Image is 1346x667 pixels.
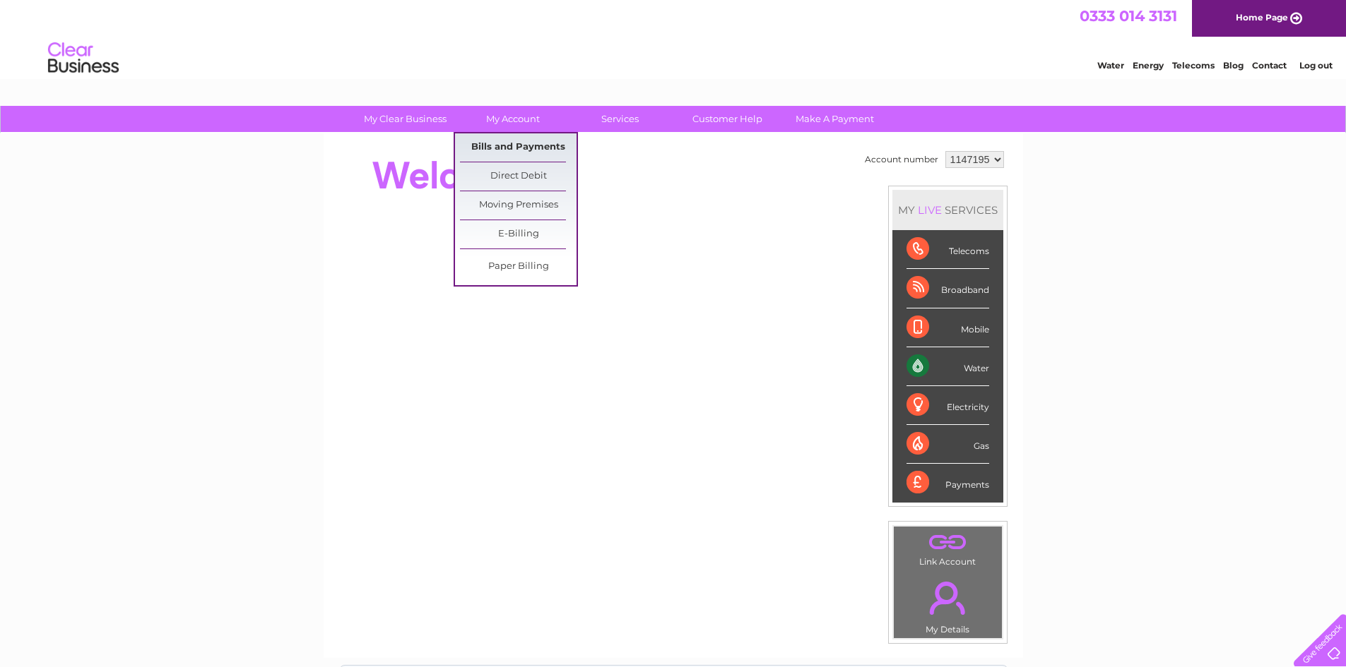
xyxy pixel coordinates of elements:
[1252,60,1287,71] a: Contact
[1223,60,1244,71] a: Blog
[893,570,1003,639] td: My Details
[1172,60,1215,71] a: Telecoms
[907,230,989,269] div: Telecoms
[907,269,989,308] div: Broadband
[460,133,577,162] a: Bills and Payments
[1299,60,1333,71] a: Log out
[460,253,577,281] a: Paper Billing
[893,526,1003,570] td: Link Account
[907,308,989,347] div: Mobile
[907,347,989,386] div: Water
[460,191,577,220] a: Moving Premises
[892,190,1003,230] div: MY SERVICES
[907,386,989,425] div: Electricity
[347,106,464,132] a: My Clear Business
[777,106,893,132] a: Make A Payment
[460,162,577,191] a: Direct Debit
[669,106,786,132] a: Customer Help
[1133,60,1164,71] a: Energy
[562,106,678,132] a: Services
[861,148,942,172] td: Account number
[1097,60,1124,71] a: Water
[460,220,577,248] a: E-Billing
[897,573,998,623] a: .
[1080,7,1177,25] a: 0333 014 3131
[47,37,119,80] img: logo.png
[907,425,989,464] div: Gas
[454,106,571,132] a: My Account
[915,203,945,217] div: LIVE
[897,530,998,555] a: .
[340,8,1008,68] div: Clear Business is a trading name of Verastar Limited (registered in [GEOGRAPHIC_DATA] No. 3667643...
[907,464,989,502] div: Payments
